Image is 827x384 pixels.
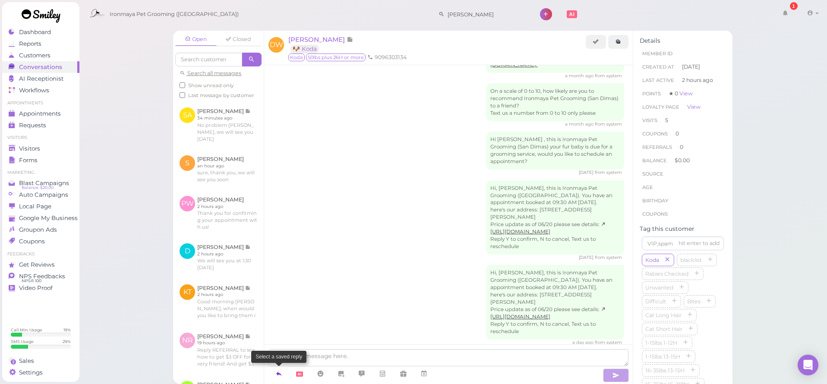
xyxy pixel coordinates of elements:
span: Coupons [642,211,668,217]
a: [PERSON_NAME] 🐶 Koda [288,35,353,53]
span: Cat Long Hair [644,312,683,318]
a: Workflows [2,85,79,96]
span: 1-15lbs 1-12H [644,340,679,346]
a: Reports [2,38,79,50]
li: Visitors [2,135,79,141]
span: Cat Short Hair [644,326,684,332]
span: Balance [642,157,668,164]
div: 1 [790,2,798,10]
span: Note [347,35,353,44]
span: $0.00 [675,157,690,164]
a: Coupons [2,236,79,247]
input: Search customer [445,7,528,21]
span: Dashboard [19,28,51,36]
span: 08/20/2025 06:33pm [565,121,595,127]
span: Rabies Checked [644,271,690,277]
span: from system [595,255,622,260]
a: Settings [2,367,79,378]
a: Dashboard [2,26,79,38]
a: Blast Campaigns Balance: $20.00 [2,177,79,189]
a: Conversations [2,61,79,73]
span: Conversations [19,63,62,71]
span: Requests [19,122,46,129]
span: Balance: $20.00 [22,184,54,191]
span: 09/19/2025 02:31pm [579,255,595,260]
span: ★ 0 [669,90,693,97]
li: 0 [640,127,726,141]
span: Unwanted [644,284,675,291]
span: Member ID [642,50,672,57]
div: hit enter to add [679,239,720,247]
span: Visitors [19,145,40,152]
span: 50lbs plus 26H or more [306,54,366,61]
a: Closed [218,33,259,46]
a: Get Reviews [2,259,79,271]
span: Groupon Ads [19,226,57,233]
span: Get Reviews [19,261,55,268]
a: Sales [2,355,79,367]
input: Show unread only [180,82,185,88]
a: Forms [2,154,79,166]
span: Ironmaya Pet Grooming ([GEOGRAPHIC_DATA]) [110,2,239,26]
span: Difficult [644,298,668,305]
span: Loyalty page [642,104,679,110]
span: DW [268,37,284,53]
span: NPS Feedbacks [19,273,65,280]
span: from system [595,340,622,345]
span: 16-35lbs 13-15H [644,367,686,374]
div: Hi, [PERSON_NAME], this is Ironmaya Pet Grooming ([GEOGRAPHIC_DATA]). You have an appointment boo... [486,180,624,255]
span: NPS® 100 [22,277,41,284]
span: 2 hours ago [682,76,713,84]
span: Sales [19,357,34,365]
a: Video Proof [2,282,79,294]
span: Coupons [19,238,45,245]
span: from system [595,73,622,79]
a: Open [175,33,217,46]
span: Source [642,171,663,177]
span: Visits [642,117,657,123]
li: 5 [640,113,726,127]
span: 08/20/2025 06:33pm [565,73,595,79]
div: Call Min. Usage [11,327,42,333]
span: Bites [685,298,702,305]
span: Points [642,91,661,97]
span: Referrals [642,144,672,150]
a: AI Receptionist [2,73,79,85]
div: Tag this customer [640,225,726,233]
li: Appointments [2,100,79,106]
span: Forms [19,157,38,164]
span: Workflows [19,87,49,94]
span: 1-15lbs 13-15H [644,353,682,360]
a: NPS Feedbacks NPS® 100 [2,271,79,282]
div: Open Intercom Messenger [798,355,818,375]
div: 29 % [63,339,71,344]
span: Auto Campaigns [19,191,68,198]
input: Search customer [175,53,242,66]
span: Last message by customer [188,92,254,98]
div: On a scale of 0 to 10, how likely are you to recommend Ironmaya Pet Grooming (San Dimas) to a fri... [486,83,624,121]
span: from system [595,121,622,127]
span: Settings [19,369,43,376]
span: blacklist [679,257,704,263]
span: Video Proof [19,284,53,292]
span: Birthday [642,198,668,204]
div: Hi, [PERSON_NAME], this is Ironmaya Pet Grooming ([GEOGRAPHIC_DATA]). You have an appointment boo... [486,265,624,340]
li: 0 [640,140,726,154]
a: Groupon Ads [2,224,79,236]
div: SMS Usage [11,339,34,344]
span: Appointments [19,110,61,117]
span: Created At [642,64,674,70]
span: Last Active [642,77,674,83]
li: Marketing [2,170,79,176]
li: 9096303134 [366,54,409,61]
span: Coupons [642,131,668,137]
div: Details [640,37,726,44]
a: Requests [2,120,79,131]
span: [DATE] [682,63,700,71]
span: Google My Business [19,214,78,222]
a: Customers [2,50,79,61]
span: 09/23/2025 10:14am [572,340,595,345]
input: VIP,spam [642,236,724,250]
div: 19 % [63,327,71,333]
a: Auto Campaigns [2,189,79,201]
